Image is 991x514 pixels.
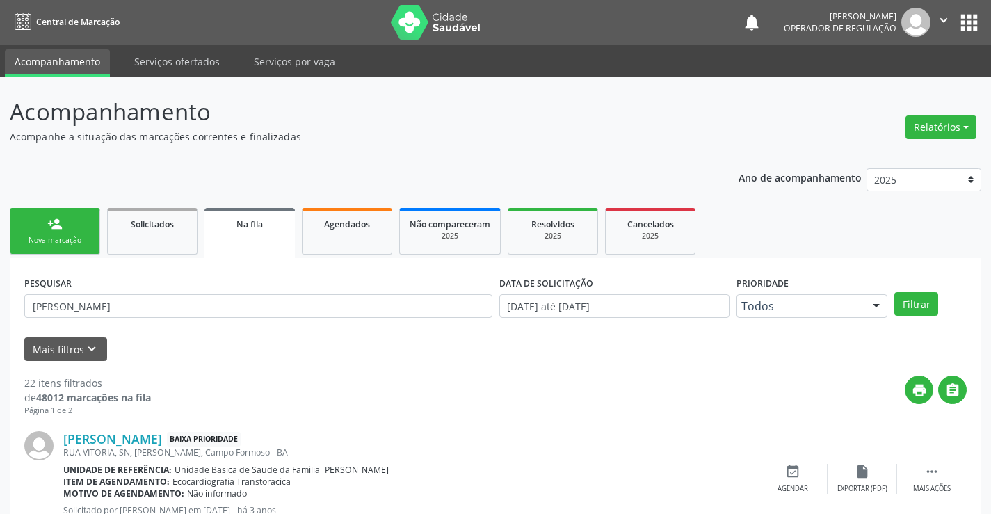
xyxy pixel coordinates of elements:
a: Serviços ofertados [124,49,229,74]
span: Não compareceram [410,218,490,230]
span: Unidade Basica de Saude da Familia [PERSON_NAME] [175,464,389,476]
a: Acompanhamento [5,49,110,77]
div: 2025 [615,231,685,241]
b: Motivo de agendamento: [63,488,184,499]
span: Operador de regulação [784,22,896,34]
div: Agendar [778,484,808,494]
div: 22 itens filtrados [24,376,151,390]
strong: 48012 marcações na fila [36,391,151,404]
a: Central de Marcação [10,10,120,33]
button: print [905,376,933,404]
b: Item de agendamento: [63,476,170,488]
div: Nova marcação [20,235,90,246]
div: 2025 [518,231,588,241]
button: Relatórios [905,115,976,139]
b: Unidade de referência: [63,464,172,476]
div: Página 1 de 2 [24,405,151,417]
span: Cancelados [627,218,674,230]
label: PESQUISAR [24,273,72,294]
p: Acompanhe a situação das marcações correntes e finalizadas [10,129,690,144]
span: Todos [741,299,860,313]
input: Nome, CNS [24,294,492,318]
span: Solicitados [131,218,174,230]
span: Baixa Prioridade [167,432,241,447]
div: [PERSON_NAME] [784,10,896,22]
span: Na fila [236,218,263,230]
img: img [24,431,54,460]
div: Exportar (PDF) [837,484,887,494]
label: DATA DE SOLICITAÇÃO [499,273,593,294]
p: Ano de acompanhamento [739,168,862,186]
i: print [912,383,927,398]
button: Filtrar [894,292,938,316]
div: person_add [47,216,63,232]
a: Serviços por vaga [244,49,345,74]
span: Central de Marcação [36,16,120,28]
div: de [24,390,151,405]
div: Mais ações [913,484,951,494]
button: apps [957,10,981,35]
button: Mais filtroskeyboard_arrow_down [24,337,107,362]
i:  [936,13,951,28]
i: keyboard_arrow_down [84,342,99,357]
i: insert_drive_file [855,464,870,479]
i:  [945,383,960,398]
span: Agendados [324,218,370,230]
span: Resolvidos [531,218,574,230]
button:  [930,8,957,37]
div: RUA VITORIA, SN, [PERSON_NAME], Campo Formoso - BA [63,447,758,458]
span: Ecocardiografia Transtoracica [172,476,291,488]
span: Não informado [187,488,247,499]
i: event_available [785,464,800,479]
label: Prioridade [736,273,789,294]
button: notifications [742,13,762,32]
button:  [938,376,967,404]
img: img [901,8,930,37]
p: Acompanhamento [10,95,690,129]
input: Selecione um intervalo [499,294,730,318]
i:  [924,464,940,479]
div: 2025 [410,231,490,241]
a: [PERSON_NAME] [63,431,162,447]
